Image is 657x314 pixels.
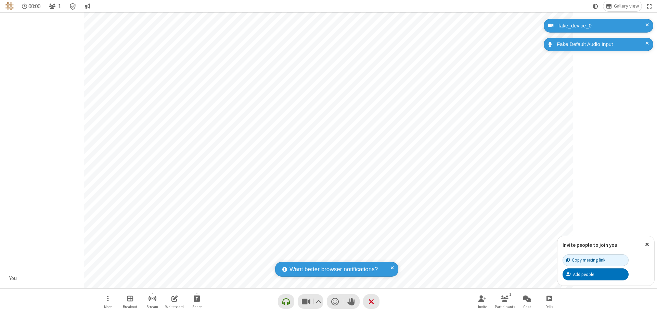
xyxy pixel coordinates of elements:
[98,292,118,311] button: Open menu
[507,291,513,298] div: 1
[494,292,515,311] button: Open participant list
[327,294,343,309] button: Send a reaction
[478,305,487,309] span: Invite
[563,254,629,266] button: Copy meeting link
[472,292,493,311] button: Invite participants (⌘+Shift+I)
[314,294,323,309] button: Video setting
[298,294,323,309] button: Stop video (⌘+Shift+V)
[343,294,360,309] button: Raise hand
[566,257,605,263] div: Copy meeting link
[165,305,184,309] span: Whiteboard
[186,292,207,311] button: Start sharing
[164,292,185,311] button: Open shared whiteboard
[517,292,537,311] button: Open chat
[82,1,93,11] button: Conversation
[590,1,601,11] button: Using system theme
[640,236,654,253] button: Close popover
[142,292,163,311] button: Start streaming
[614,3,639,9] span: Gallery view
[363,294,379,309] button: End or leave meeting
[545,305,553,309] span: Polls
[5,2,14,10] img: QA Selenium DO NOT DELETE OR CHANGE
[539,292,559,311] button: Open poll
[123,305,137,309] span: Breakout
[146,305,158,309] span: Stream
[495,305,515,309] span: Participants
[563,268,629,280] button: Add people
[563,242,617,248] label: Invite people to join you
[278,294,294,309] button: Connect your audio
[19,1,43,11] div: Timer
[554,40,648,48] div: Fake Default Audio Input
[603,1,642,11] button: Change layout
[556,22,648,30] div: fake_device_0
[192,305,202,309] span: Share
[120,292,140,311] button: Manage Breakout Rooms
[644,1,655,11] button: Fullscreen
[46,1,64,11] button: Open participant list
[289,265,378,274] span: Want better browser notifications?
[66,1,79,11] div: Meeting details Encryption enabled
[523,305,531,309] span: Chat
[28,3,40,10] span: 00:00
[104,305,112,309] span: More
[7,275,20,282] div: You
[58,3,61,10] span: 1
